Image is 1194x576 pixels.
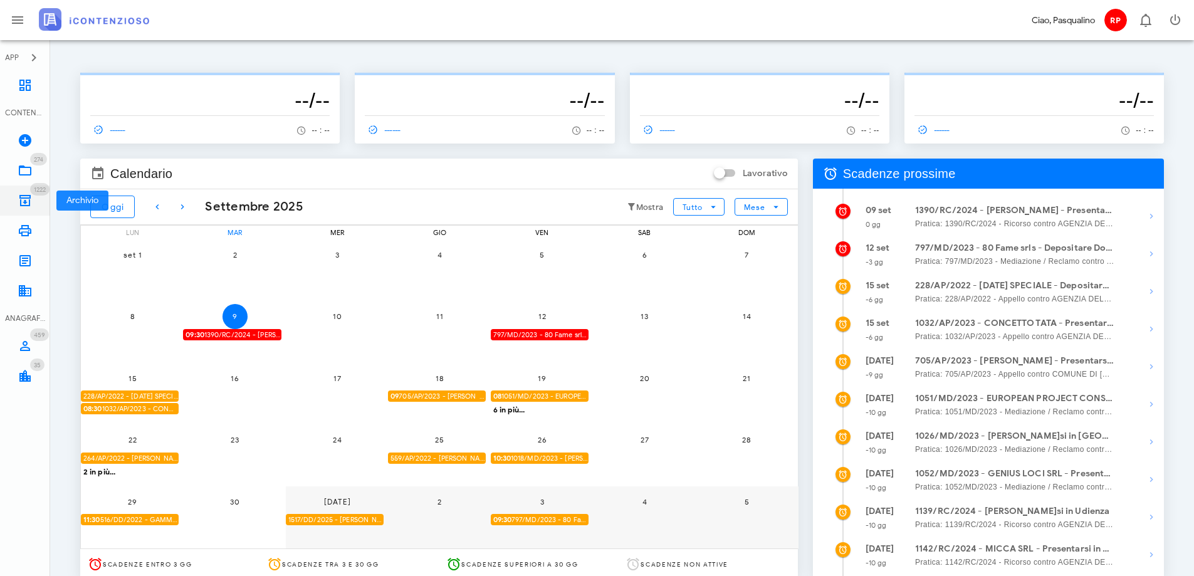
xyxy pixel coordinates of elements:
[81,390,179,402] div: 228/AP/2022 - [DATE] SPECIALE - Depositare Documenti per Udienza
[5,313,45,324] div: ANAGRAFICA
[866,220,881,229] small: 0 gg
[83,515,100,524] strong: 11:30
[427,365,452,390] button: 18
[915,443,1114,456] span: Pratica: 1026/MD/2023 - Mediazione / Reclamo contro AGENZIA DELLE ENTRATE - RISCOSSIONE (Udienza)
[915,429,1114,443] strong: 1026/MD/2023 - [PERSON_NAME]si in [GEOGRAPHIC_DATA]
[530,497,555,506] span: 3
[427,242,452,267] button: 4
[734,365,759,390] button: 21
[493,514,589,526] span: 797/MD/2023 - 80 Fame srls - Presentarsi in Udienza
[223,427,248,453] button: 23
[365,121,406,139] a: ------
[1139,505,1164,530] button: Mostra dettagli
[866,393,894,404] strong: [DATE]
[914,124,951,135] span: ------
[390,390,486,402] span: 705/AP/2023 - [PERSON_NAME] - Presentarsi in Udienza
[1139,542,1164,567] button: Mostra dettagli
[427,427,452,453] button: 25
[587,126,605,135] span: -- : --
[325,250,350,259] span: 3
[325,365,350,390] button: 17
[1100,5,1130,35] button: RP
[866,483,887,492] small: -10 gg
[223,435,248,444] span: 23
[593,226,696,239] div: sab
[493,454,511,463] strong: 10:30
[915,293,1114,305] span: Pratica: 228/AP/2022 - Appello contro AGENZIA DELLE ENTRATE - RISCOSSIONE (Udienza)
[1139,467,1164,492] button: Mostra dettagli
[866,243,890,253] strong: 12 set
[915,368,1114,380] span: Pratica: 705/AP/2023 - Appello contro COMUNE DI [GEOGRAPHIC_DATA] (Udienza)
[640,88,879,113] h3: --/--
[120,250,145,259] span: set 1
[915,505,1114,518] strong: 1139/RC/2024 - [PERSON_NAME]si in Udienza
[30,153,47,165] span: Distintivo
[632,427,657,453] button: 27
[427,312,452,321] span: 11
[640,124,676,135] span: ------
[223,250,248,259] span: 2
[312,126,330,135] span: -- : --
[915,392,1114,406] strong: 1051/MD/2023 - EUROPEAN PROJECT CONSULTING SRL - Presentarsi in Udienza
[183,226,286,239] div: mar
[388,453,486,464] div: 559/AP/2022 - [PERSON_NAME] - Depositare Documenti per Udienza
[734,312,759,321] span: 14
[30,183,50,196] span: Distintivo
[632,497,657,506] span: 4
[915,317,1114,330] strong: 1032/AP/2023 - CONCETTO TATA - Presentarsi in Udienza
[682,202,703,212] span: Tutto
[120,427,145,453] button: 22
[743,202,765,212] span: Mese
[743,167,788,180] label: Lavorativo
[325,312,350,321] span: 10
[530,312,555,321] span: 12
[81,453,179,464] div: 264/AP/2022 - [PERSON_NAME] - Depositare Documenti per Udienza
[1032,14,1095,27] div: Ciao, Pasqualino
[427,489,452,514] button: 2
[491,329,589,341] div: 797/MD/2023 - 80 Fame srls - Depositare Documenti per Udienza
[734,489,759,514] button: 5
[325,435,350,444] span: 24
[223,365,248,390] button: 16
[90,78,330,88] p: --------------
[1136,126,1154,135] span: -- : --
[223,304,248,329] button: 9
[861,126,879,135] span: -- : --
[286,514,384,526] div: 1517/DD/2025 - [PERSON_NAME] - Depositare i documenti processuali
[640,121,681,139] a: ------
[365,88,604,113] h3: --/--
[223,242,248,267] button: 2
[120,312,145,321] span: 8
[286,226,389,239] div: mer
[427,435,452,444] span: 25
[915,204,1114,217] strong: 1390/RC/2024 - [PERSON_NAME] - Presentarsi in Udienza
[223,489,248,514] button: 30
[83,403,179,415] span: 1032/AP/2023 - CONCETTO TATA - Presentarsi in Udienza
[90,121,132,139] a: ------
[325,489,350,514] button: [DATE]
[632,304,657,329] button: 13
[39,8,149,31] img: logo-text-2x.png
[695,226,798,239] div: dom
[120,435,145,444] span: 22
[734,304,759,329] button: 14
[120,242,145,267] button: set 1
[1139,241,1164,266] button: Mostra dettagli
[1139,354,1164,379] button: Mostra dettagli
[34,361,41,369] span: 35
[914,121,956,139] a: ------
[1139,279,1164,304] button: Mostra dettagli
[34,331,45,339] span: 459
[325,304,350,329] button: 10
[915,217,1114,230] span: Pratica: 1390/RC/2024 - Ricorso contro AGENZIA DELLE ENTRATE - RISCOSSIONE (Udienza)
[110,164,172,184] span: Calendario
[493,515,512,524] strong: 09:30
[915,241,1114,255] strong: 797/MD/2023 - 80 Fame srls - Depositare Documenti per Udienza
[1104,9,1127,31] span: RP
[34,186,46,194] span: 1222
[223,497,248,506] span: 30
[223,312,248,321] span: 9
[195,197,303,216] div: Settembre 2025
[673,198,725,216] button: Tutto
[491,403,594,414] div: 6 in più...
